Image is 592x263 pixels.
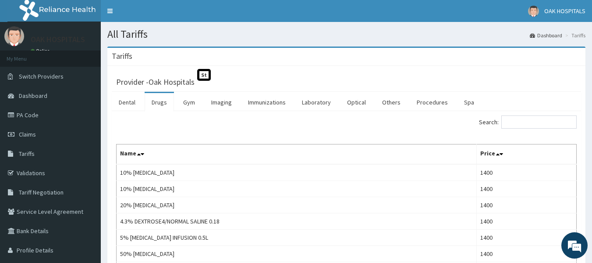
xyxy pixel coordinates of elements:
a: Procedures [410,93,455,112]
span: Dashboard [19,92,47,100]
textarea: Type your message and hit 'Enter' [4,172,167,203]
div: Chat with us now [46,49,147,61]
td: 1400 [476,181,576,197]
td: 4.3% DEXTROSE4/NORMAL SALINE 0.18 [117,213,477,230]
a: Spa [457,93,481,112]
h3: Provider - Oak Hospitals [116,78,195,86]
td: 1400 [476,213,576,230]
img: d_794563401_company_1708531726252_794563401 [16,44,35,66]
td: 5% [MEDICAL_DATA] INFUSION 0.5L [117,230,477,246]
a: Online [31,48,52,54]
a: Others [375,93,408,112]
li: Tariffs [563,32,585,39]
a: Optical [340,93,373,112]
td: 20% [MEDICAL_DATA] [117,197,477,213]
label: Search: [479,115,577,129]
td: 1400 [476,246,576,262]
h1: All Tariffs [107,29,585,40]
span: Tariffs [19,150,35,158]
a: Immunizations [241,93,293,112]
td: 10% [MEDICAL_DATA] [117,181,477,197]
td: 1400 [476,164,576,181]
td: 1400 [476,197,576,213]
p: OAK HOSPITALS [31,36,85,43]
span: OAK HOSPITALS [544,7,585,15]
span: Tariff Negotiation [19,188,64,196]
td: 50% [MEDICAL_DATA] [117,246,477,262]
span: St [197,69,211,81]
input: Search: [501,115,577,129]
td: 1400 [476,230,576,246]
th: Price [476,144,576,165]
a: Drugs [145,93,174,112]
a: Dashboard [530,32,562,39]
span: We're online! [51,77,121,166]
h3: Tariffs [112,52,132,60]
img: User Image [528,6,539,17]
a: Dental [112,93,142,112]
a: Laboratory [295,93,338,112]
td: 10% [MEDICAL_DATA] [117,164,477,181]
a: Imaging [204,93,239,112]
img: User Image [4,26,24,46]
div: Minimize live chat window [144,4,165,25]
span: Claims [19,130,36,138]
th: Name [117,144,477,165]
a: Gym [176,93,202,112]
span: Switch Providers [19,72,64,80]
